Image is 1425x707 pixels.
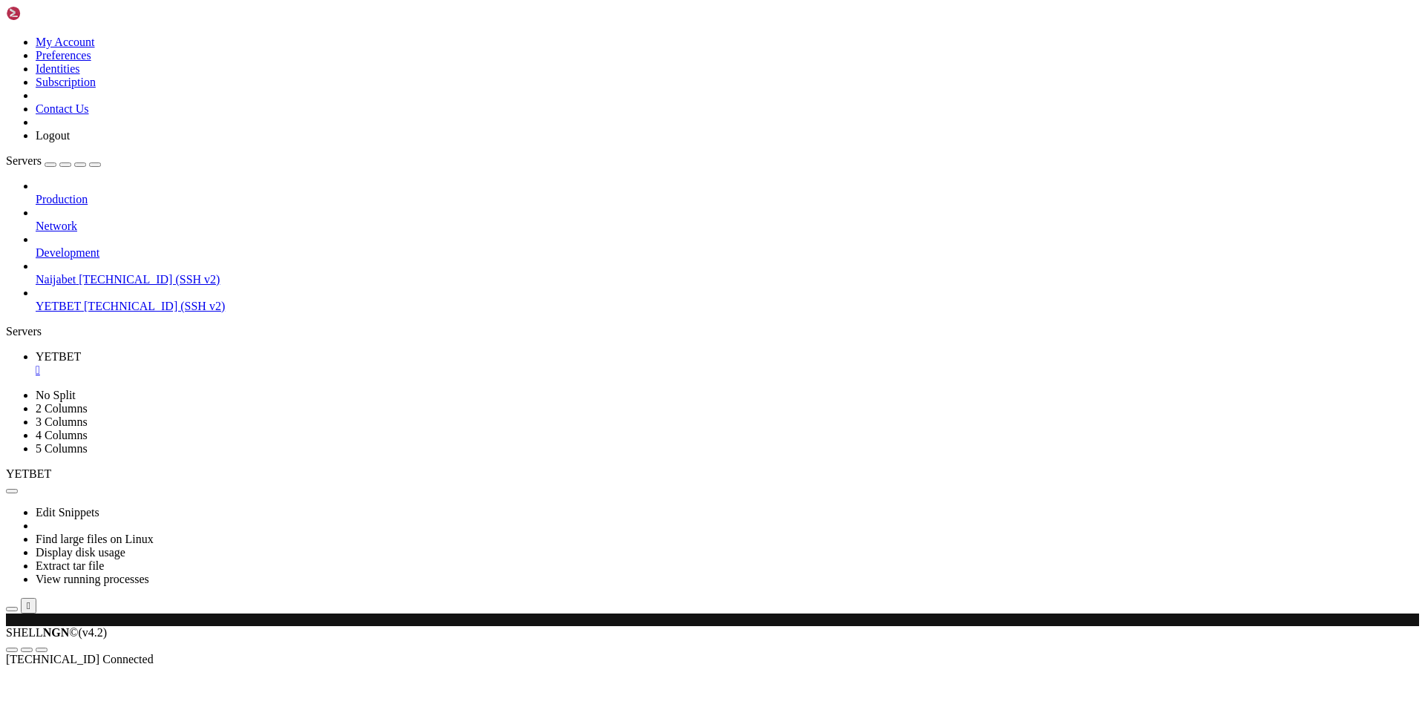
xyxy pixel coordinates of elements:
a: Find large files on Linux [36,533,154,545]
span: YETBET [36,300,81,312]
li: Production [36,180,1419,206]
a: Preferences [36,49,91,62]
a: My Account [36,36,95,48]
span: [TECHNICAL_ID] (SSH v2) [79,273,220,286]
span: Network [36,220,77,232]
span: Servers [6,154,42,167]
a: 5 Columns [36,442,88,455]
a: 4 Columns [36,429,88,441]
div:  [27,600,30,611]
li: Naijabet [TECHNICAL_ID] (SSH v2) [36,260,1419,286]
a: Naijabet [TECHNICAL_ID] (SSH v2) [36,273,1419,286]
a: YETBET [TECHNICAL_ID] (SSH v2) [36,300,1419,313]
img: Shellngn [6,6,91,21]
a: Identities [36,62,80,75]
a: Contact Us [36,102,89,115]
a: 3 Columns [36,415,88,428]
a: Extract tar file [36,559,104,572]
a: YETBET [36,350,1419,377]
li: YETBET [TECHNICAL_ID] (SSH v2) [36,286,1419,313]
a: Production [36,193,1419,206]
span: YETBET [6,467,51,480]
span: Production [36,193,88,205]
span: [TECHNICAL_ID] (SSH v2) [84,300,225,312]
li: Network [36,206,1419,233]
a: Subscription [36,76,96,88]
a: Development [36,246,1419,260]
a: Network [36,220,1419,233]
a: Edit Snippets [36,506,99,519]
span: YETBET [36,350,81,363]
span: Development [36,246,99,259]
a:  [36,364,1419,377]
div: Servers [6,325,1419,338]
a: 2 Columns [36,402,88,415]
a: Servers [6,154,101,167]
a: View running processes [36,573,149,585]
button:  [21,598,36,614]
span: Naijabet [36,273,76,286]
li: Development [36,233,1419,260]
a: Logout [36,129,70,142]
a: No Split [36,389,76,401]
a: Display disk usage [36,546,125,559]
